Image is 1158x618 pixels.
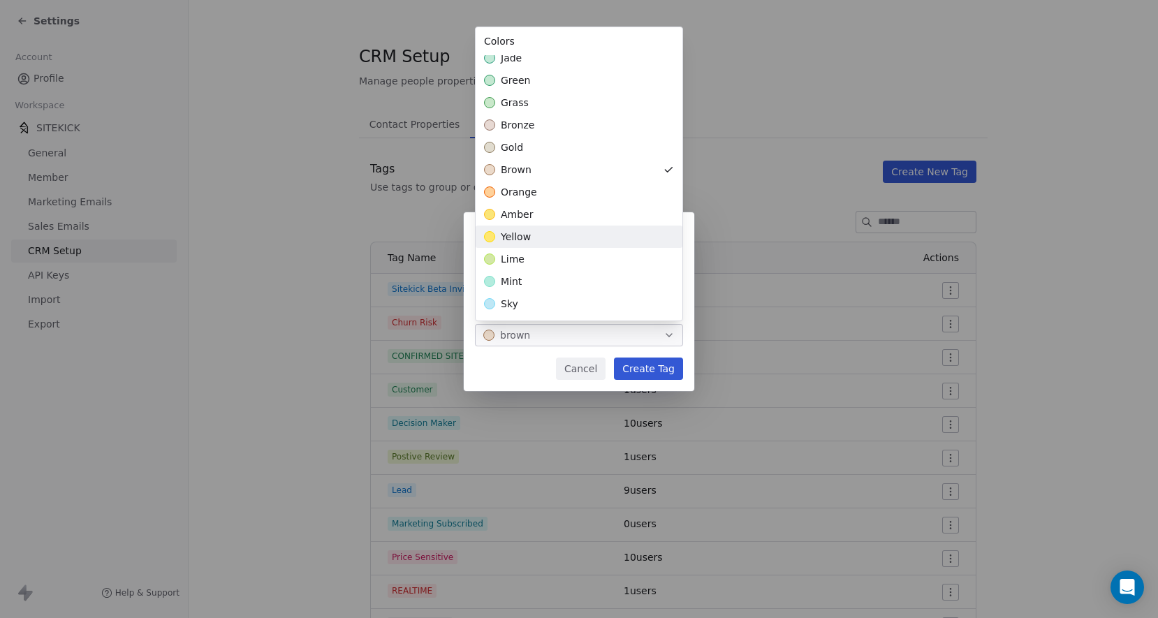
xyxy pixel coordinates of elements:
[501,96,529,110] span: grass
[501,297,518,311] span: sky
[501,73,530,87] span: green
[501,185,537,199] span: orange
[501,118,534,132] span: bronze
[501,207,533,221] span: amber
[501,140,523,154] span: gold
[501,163,532,177] span: brown
[501,230,531,244] span: yellow
[501,51,522,65] span: jade
[501,274,522,288] span: mint
[501,252,525,266] span: lime
[484,36,515,47] span: Colors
